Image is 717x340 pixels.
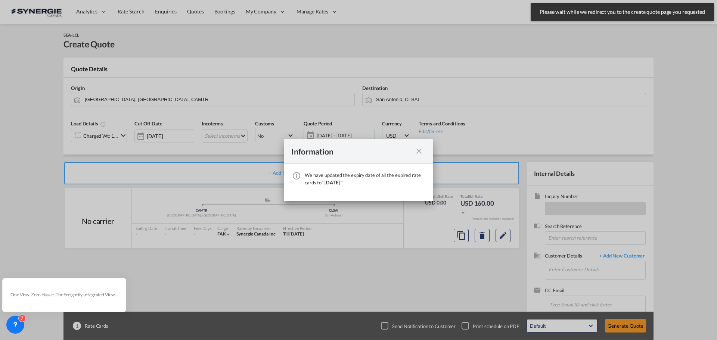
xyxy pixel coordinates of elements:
[305,171,426,186] div: We have updated the expiry date of all the expired rate cards to
[322,180,342,185] span: " [DATE] "
[292,171,301,180] md-icon: icon-information-outline
[291,147,412,156] div: Information
[415,147,423,156] md-icon: icon-close fg-AAA8AD cursor
[537,8,707,16] span: Please wait while we redirect you to the create quote page you requested
[284,139,433,201] md-dialog: We have ...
